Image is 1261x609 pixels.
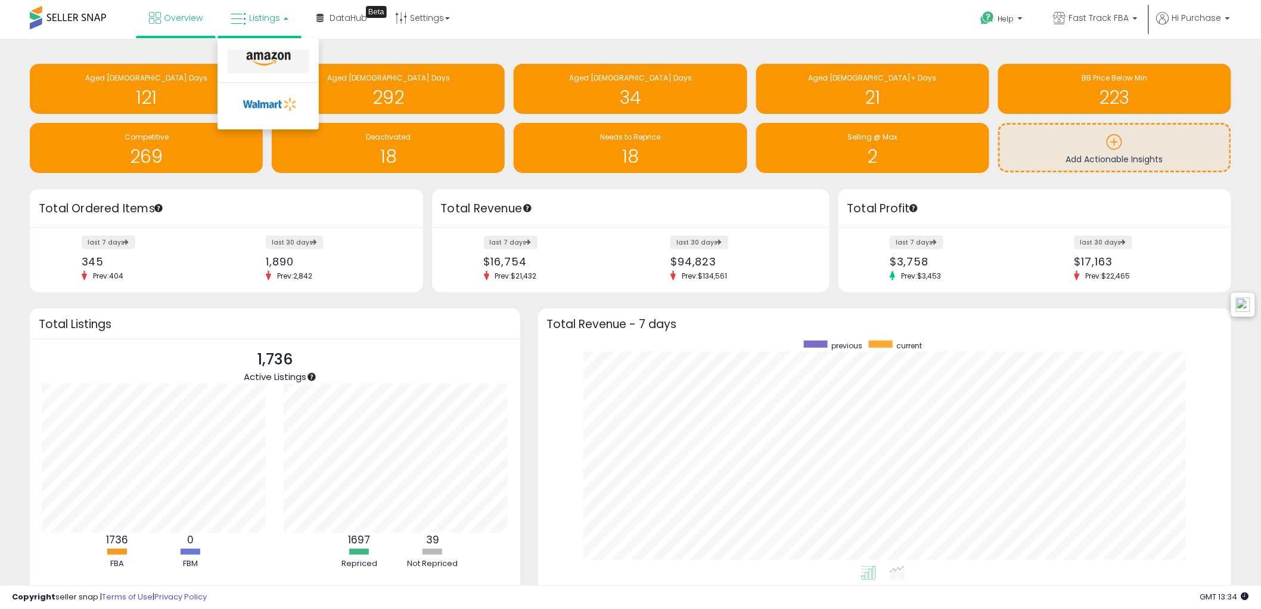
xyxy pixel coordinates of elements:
span: Prev: $21,432 [489,271,543,281]
span: Active Listings [244,370,306,383]
div: 345 [82,255,218,268]
label: last 30 days [670,236,728,249]
h3: Total Profit [847,200,1223,217]
label: last 7 days [890,236,943,249]
span: Hi Purchase [1172,12,1222,24]
a: BB Price Below Min 223 [998,64,1231,114]
span: BB Price Below Min [1082,73,1147,83]
div: FBM [155,558,226,570]
a: Help [971,2,1035,39]
div: Tooltip anchor [153,203,164,214]
h1: 21 [762,88,983,107]
h3: Total Ordered Items [39,200,414,217]
b: 1697 [348,533,370,547]
h1: 2 [762,147,983,166]
span: Needs to Reprice [600,132,660,142]
span: Aged [DEMOGRAPHIC_DATA] Days [327,73,450,83]
div: $3,758 [890,255,1026,268]
span: DataHub [330,12,367,24]
div: Repriced [324,558,395,570]
div: Tooltip anchor [522,203,533,214]
div: FBA [82,558,153,570]
div: 1,890 [266,255,402,268]
b: 1736 [106,533,128,547]
span: Competitive [125,132,169,142]
h3: Total Revenue - 7 days [547,320,1223,329]
h3: Total Listings [39,320,511,329]
a: Hi Purchase [1157,12,1230,39]
a: Aged [DEMOGRAPHIC_DATA] Days 121 [30,64,263,114]
span: Prev: $22,465 [1080,271,1136,281]
a: Selling @ Max 2 [756,123,989,173]
div: Not Repriced [397,558,468,570]
h1: 292 [278,88,499,107]
h1: 18 [278,147,499,166]
div: Tooltip anchor [306,372,317,382]
span: Prev: 2,842 [271,271,318,281]
i: Get Help [980,11,995,26]
label: last 30 days [266,236,324,249]
span: Selling @ Max [847,132,897,142]
span: Aged [DEMOGRAPHIC_DATA] Days [85,73,208,83]
strong: Copyright [12,591,55,602]
span: Listings [249,12,280,24]
a: Add Actionable Insights [1000,125,1229,171]
a: Terms of Use [102,591,153,602]
a: Competitive 269 [30,123,263,173]
a: Deactivated 18 [272,123,505,173]
span: Prev: $3,453 [895,271,947,281]
a: Aged [DEMOGRAPHIC_DATA] Days 34 [514,64,747,114]
div: $17,163 [1074,255,1210,268]
span: Deactivated [366,132,411,142]
span: current [897,341,923,351]
label: last 30 days [1074,236,1132,249]
span: Aged [DEMOGRAPHIC_DATA] Days [569,73,692,83]
div: seller snap | | [12,592,207,603]
span: Fast Track FBA [1069,12,1129,24]
a: Aged [DEMOGRAPHIC_DATA] Days 292 [272,64,505,114]
a: Aged [DEMOGRAPHIC_DATA]+ Days 21 [756,64,989,114]
div: Tooltip anchor [908,203,919,214]
b: 39 [426,533,439,547]
span: Aged [DEMOGRAPHIC_DATA]+ Days [809,73,937,83]
h3: Total Revenue [441,200,821,217]
a: Privacy Policy [154,591,207,602]
h1: 34 [520,88,741,107]
span: Prev: $134,561 [676,271,733,281]
h1: 223 [1004,88,1225,107]
label: last 7 days [82,236,135,249]
div: Tooltip anchor [366,6,387,18]
a: Needs to Reprice 18 [514,123,747,173]
h1: 269 [36,147,257,166]
span: Help [998,14,1014,24]
label: last 7 days [484,236,538,249]
img: icon48.png [1236,298,1250,312]
span: previous [832,341,863,351]
b: 0 [187,533,194,547]
h1: 121 [36,88,257,107]
h1: 18 [520,147,741,166]
span: Add Actionable Insights [1066,153,1163,165]
div: $94,823 [670,255,808,268]
div: $16,754 [484,255,622,268]
span: Overview [164,12,203,24]
p: 1,736 [244,348,306,371]
span: Prev: 404 [87,271,129,281]
span: 2025-09-9 13:34 GMT [1200,591,1249,602]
